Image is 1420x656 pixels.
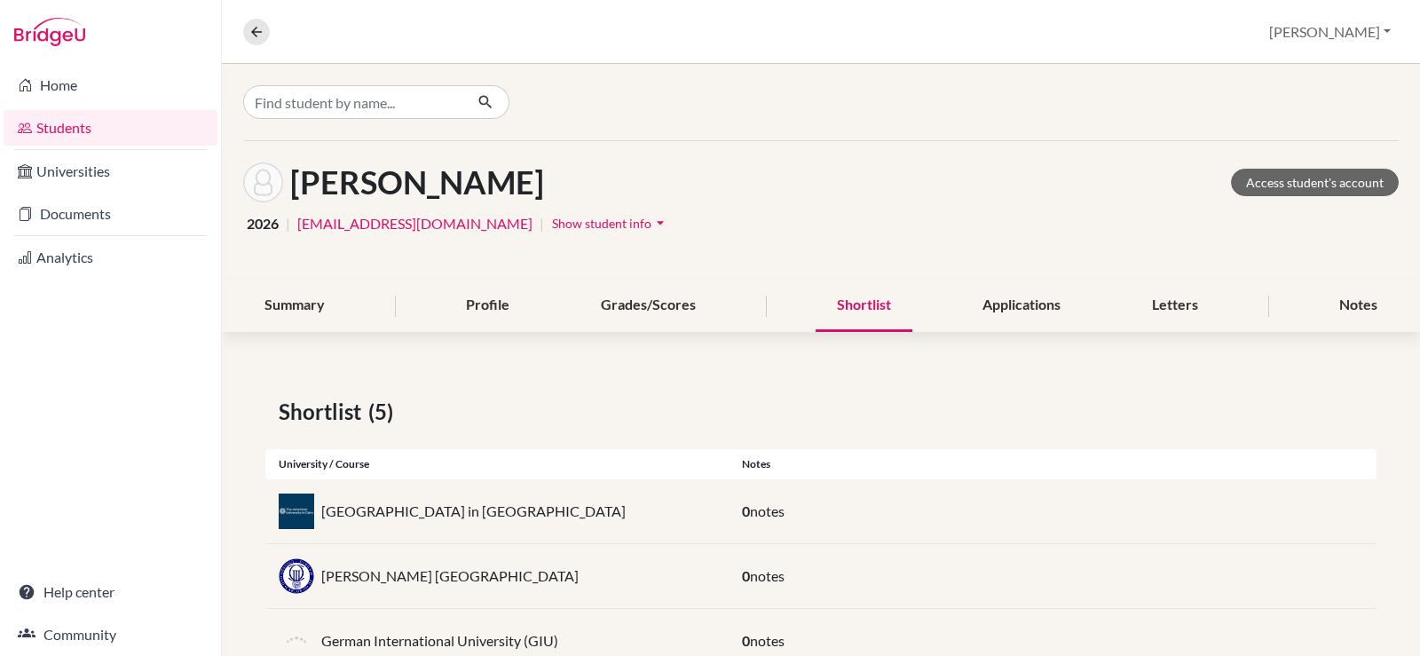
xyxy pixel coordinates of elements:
span: | [286,213,290,234]
div: University / Course [265,456,729,472]
span: 2026 [247,213,279,234]
img: eg_ame_8v453z1j.jpeg [279,494,314,529]
span: notes [750,567,785,584]
div: Notes [1318,280,1399,332]
p: [PERSON_NAME] [GEOGRAPHIC_DATA] [321,565,579,587]
button: [PERSON_NAME] [1261,15,1399,49]
span: 0 [742,567,750,584]
div: Shortlist [816,280,912,332]
div: Grades/Scores [580,280,717,332]
a: Home [4,67,217,103]
img: Johnny Michael HALIM's avatar [243,162,283,202]
a: Help center [4,574,217,610]
div: Notes [729,456,1377,472]
a: Universities [4,154,217,189]
h1: [PERSON_NAME] [290,163,544,202]
img: Bridge-U [14,18,85,46]
span: notes [750,632,785,649]
div: Profile [445,280,531,332]
img: es_car_me3c59pg.png [279,558,314,594]
a: Students [4,110,217,146]
a: [EMAIL_ADDRESS][DOMAIN_NAME] [297,213,532,234]
p: German International University (GIU) [321,630,558,652]
span: Shortlist [279,396,368,428]
i: arrow_drop_down [651,214,669,232]
span: 0 [742,502,750,519]
p: [GEOGRAPHIC_DATA] in [GEOGRAPHIC_DATA] [321,501,626,522]
span: | [540,213,544,234]
div: Applications [961,280,1082,332]
div: Letters [1131,280,1219,332]
span: (5) [368,396,400,428]
span: 0 [742,632,750,649]
a: Analytics [4,240,217,275]
a: Community [4,617,217,652]
span: Show student info [552,216,651,231]
div: Summary [243,280,346,332]
span: notes [750,502,785,519]
input: Find student by name... [243,85,463,119]
a: Access student's account [1231,169,1399,196]
a: Documents [4,196,217,232]
button: Show student infoarrow_drop_down [551,209,670,237]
